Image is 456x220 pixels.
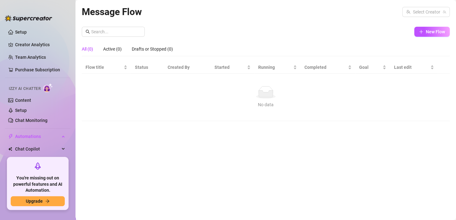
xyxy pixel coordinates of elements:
img: AI Chatter [43,83,53,92]
span: search [86,30,90,34]
a: Chat Monitoring [15,118,47,123]
th: Created By [164,61,211,74]
input: Search... [91,28,141,35]
button: New Flow [414,27,450,37]
span: New Flow [426,29,445,34]
th: Flow title [82,61,131,74]
span: Upgrade [26,199,43,204]
span: Automations [15,131,60,141]
button: Upgradearrow-right [11,196,65,206]
th: Running [254,61,301,74]
div: No data [88,101,443,108]
th: Completed [301,61,355,74]
span: Izzy AI Chatter [9,86,41,92]
div: Active (0) [103,46,122,52]
span: Chat Copilot [15,144,60,154]
div: Drafts or Stopped (0) [132,46,173,52]
a: Setup [15,30,27,35]
th: Goal [355,61,390,74]
a: Team Analytics [15,55,46,60]
a: Purchase Subscription [15,65,65,75]
th: Started [210,61,254,74]
span: team [442,10,446,14]
img: logo-BBDzfeDw.svg [5,15,52,21]
a: Creator Analytics [15,40,65,50]
a: Content [15,98,31,103]
span: Started [214,64,245,71]
a: Setup [15,108,27,113]
span: plus [419,30,423,34]
span: Flow title [86,64,122,71]
span: Last edit [394,64,429,71]
span: You're missing out on powerful features and AI Automation. [11,175,65,194]
span: thunderbolt [8,134,13,139]
img: Chat Copilot [8,147,12,151]
span: arrow-right [45,199,50,203]
th: Status [131,61,164,74]
span: Running [258,64,292,71]
div: All (0) [82,46,93,52]
th: Last edit [390,61,438,74]
article: Message Flow [82,4,142,19]
span: Goal [359,64,381,71]
span: rocket [34,162,42,170]
span: Completed [304,64,347,71]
